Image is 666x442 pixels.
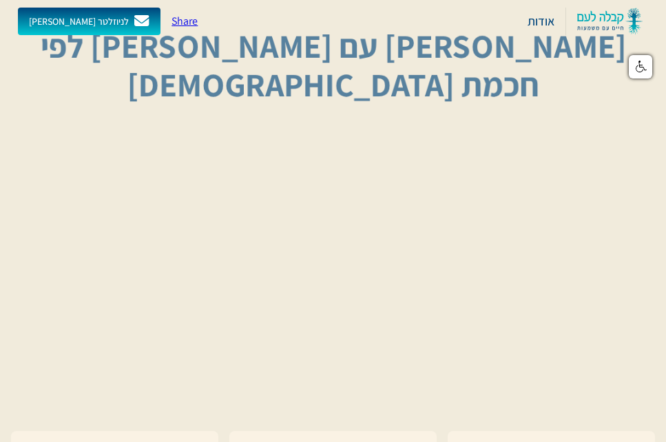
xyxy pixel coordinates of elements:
[18,8,160,35] a: [PERSON_NAME] לניוזלטר
[522,8,560,35] a: אודות
[29,15,129,28] div: [PERSON_NAME] לניוזלטר
[636,61,648,73] img: נגישות
[171,14,198,28] a: Share
[14,27,653,104] h1: [PERSON_NAME] עם [PERSON_NAME] לפי חכמת [DEMOGRAPHIC_DATA]
[528,12,554,31] div: אודות
[577,8,643,35] img: kabbalah-laam-logo-colored-transparent
[629,55,652,78] a: לחץ להפעלת אפשרויות נגישות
